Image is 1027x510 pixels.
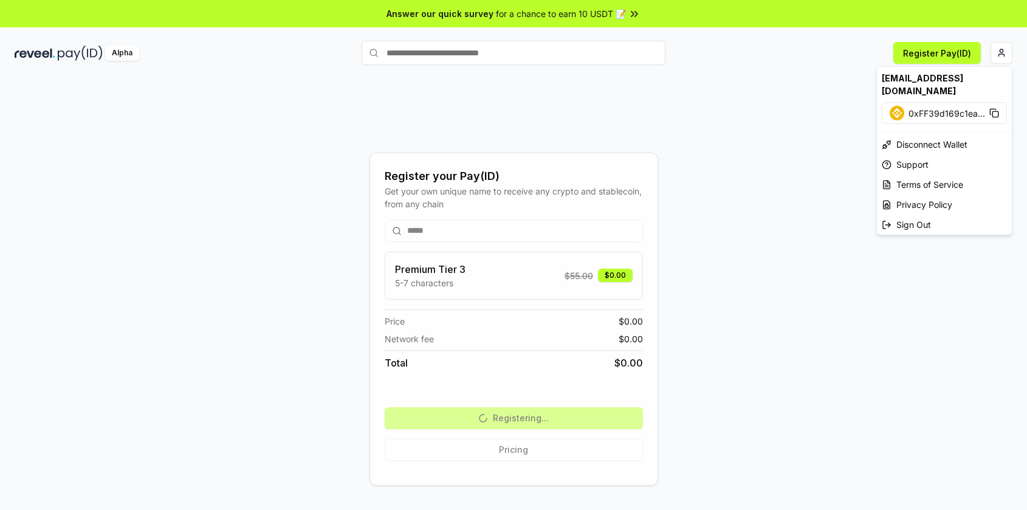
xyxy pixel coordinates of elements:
a: Privacy Policy [877,195,1012,215]
div: Sign Out [877,215,1012,235]
a: Support [877,154,1012,174]
img: BNB Smart Chain [890,106,904,120]
div: Disconnect Wallet [877,134,1012,154]
div: [EMAIL_ADDRESS][DOMAIN_NAME] [877,67,1012,102]
a: Terms of Service [877,174,1012,195]
span: 0xFF39d169c1ea ... [908,107,985,120]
